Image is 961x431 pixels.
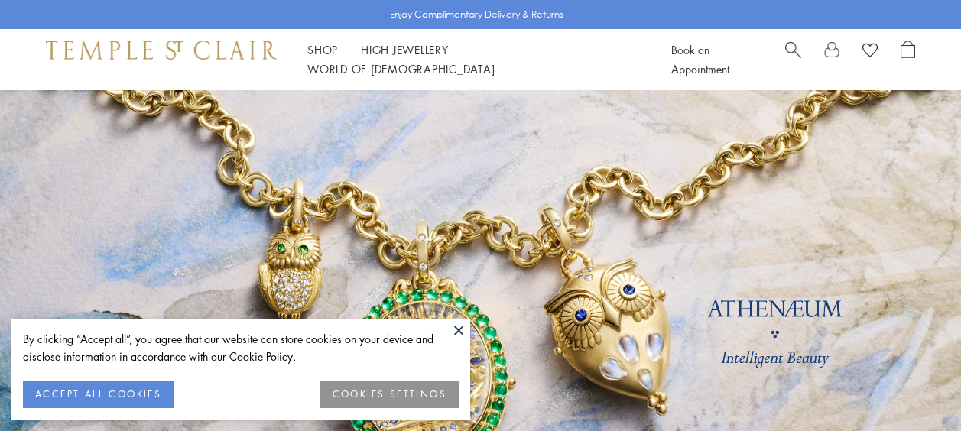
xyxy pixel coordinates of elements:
nav: Main navigation [307,41,637,79]
a: ShopShop [307,42,338,57]
div: By clicking “Accept all”, you agree that our website can store cookies on your device and disclos... [23,330,459,365]
a: View Wishlist [862,41,878,63]
iframe: Gorgias live chat messenger [885,359,946,416]
img: Temple St. Clair [46,41,277,59]
button: ACCEPT ALL COOKIES [23,381,174,408]
a: Open Shopping Bag [901,41,915,79]
button: COOKIES SETTINGS [320,381,459,408]
a: Book an Appointment [671,42,729,76]
a: Search [785,41,801,79]
p: Enjoy Complimentary Delivery & Returns [390,7,563,22]
a: World of [DEMOGRAPHIC_DATA]World of [DEMOGRAPHIC_DATA] [307,61,495,76]
a: High JewelleryHigh Jewellery [361,42,449,57]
